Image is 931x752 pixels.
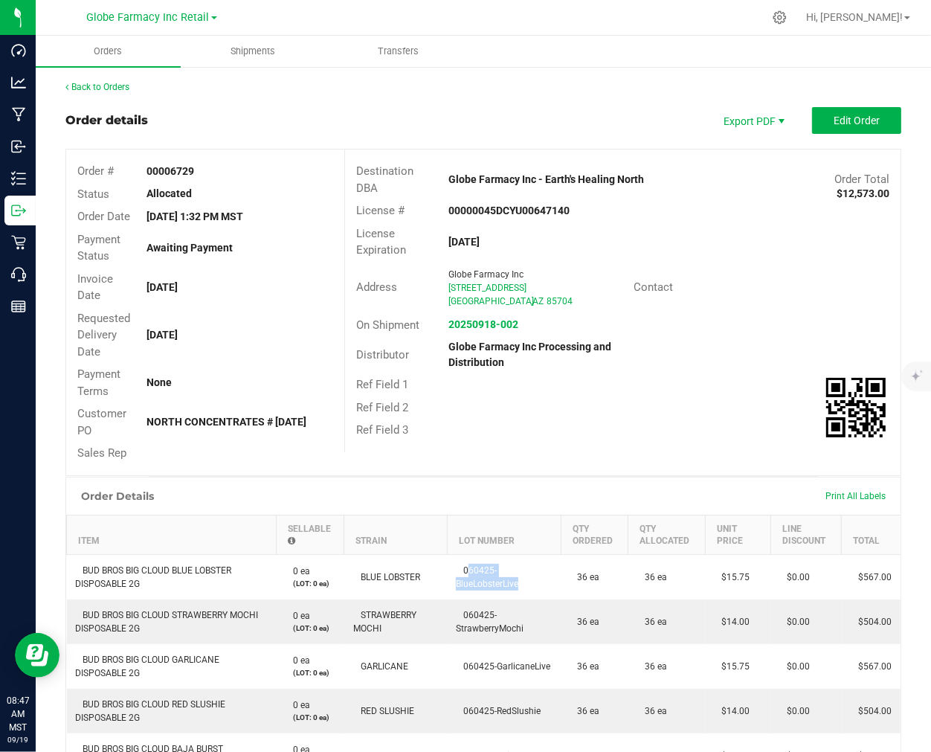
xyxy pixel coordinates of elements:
[356,280,397,294] span: Address
[11,299,26,314] inline-svg: Reports
[356,348,409,361] span: Distributor
[76,610,259,634] span: BUD BROS BIG CLOUD STRAWBERRY MOCHI DISPOSABLE 2G
[637,617,667,627] span: 36 ea
[637,661,667,672] span: 36 ea
[286,566,310,576] span: 0 ea
[147,281,178,293] strong: [DATE]
[806,11,903,23] span: Hi, [PERSON_NAME]!
[77,272,113,303] span: Invoice Date
[780,617,811,627] span: $0.00
[780,572,811,582] span: $0.00
[11,139,26,154] inline-svg: Inbound
[826,378,886,437] qrcode: 00006729
[77,233,120,263] span: Payment Status
[547,296,573,306] span: 85704
[531,296,532,306] span: ,
[76,565,232,589] span: BUD BROS BIG CLOUD BLUE LOBSTER DISPOSABLE 2G
[771,515,842,554] th: Line Discount
[356,423,408,437] span: Ref Field 3
[356,227,406,257] span: License Expiration
[449,205,570,216] strong: 00000045DCYU00647140
[147,187,193,199] strong: Allocated
[353,661,408,672] span: GARLICANE
[356,164,413,195] span: Destination DBA
[356,401,408,414] span: Ref Field 2
[714,572,750,582] span: $15.75
[708,107,797,134] li: Export PDF
[353,572,420,582] span: BLUE LOBSTER
[448,269,524,280] span: Globe Farmacy Inc
[76,655,220,678] span: BUD BROS BIG CLOUD GARLICANE DISPOSABLE 2G
[353,610,416,634] span: STRAWBERRY MOCHI
[147,242,233,254] strong: Awaiting Payment
[570,617,599,627] span: 36 ea
[11,171,26,186] inline-svg: Inventory
[842,515,901,554] th: Total
[77,407,126,437] span: Customer PO
[11,267,26,282] inline-svg: Call Center
[851,617,892,627] span: $504.00
[851,661,892,672] span: $567.00
[637,572,667,582] span: 36 ea
[449,173,645,185] strong: Globe Farmacy Inc - Earth's Healing North
[286,700,310,710] span: 0 ea
[11,43,26,58] inline-svg: Dashboard
[286,712,335,723] p: (LOT: 0 ea)
[770,10,789,25] div: Manage settings
[67,515,277,554] th: Item
[326,36,471,67] a: Transfers
[570,572,599,582] span: 36 ea
[826,378,886,437] img: Scan me!
[356,204,405,217] span: License #
[628,515,706,554] th: Qty Allocated
[449,341,612,368] strong: Globe Farmacy Inc Processing and Distribution
[851,572,892,582] span: $567.00
[714,661,750,672] span: $15.75
[147,165,195,177] strong: 00006729
[456,565,518,589] span: 060425-BlueLobsterLive
[449,318,519,330] strong: 20250918-002
[286,578,335,589] p: (LOT: 0 ea)
[344,515,447,554] th: Strain
[11,107,26,122] inline-svg: Manufacturing
[7,694,29,734] p: 08:47 AM MST
[74,45,142,58] span: Orders
[77,210,130,223] span: Order Date
[77,367,120,398] span: Payment Terms
[147,376,173,388] strong: None
[65,82,129,92] a: Back to Orders
[705,515,770,554] th: Unit Price
[210,45,295,58] span: Shipments
[570,706,599,716] span: 36 ea
[11,203,26,218] inline-svg: Outbound
[286,667,335,678] p: (LOT: 0 ea)
[447,515,561,554] th: Lot Number
[76,699,226,723] span: BUD BROS BIG CLOUD RED SLUSHIE DISPOSABLE 2G
[448,296,534,306] span: [GEOGRAPHIC_DATA]
[834,115,880,126] span: Edit Order
[77,446,126,460] span: Sales Rep
[837,187,889,199] strong: $12,573.00
[456,661,550,672] span: 060425-GarlicaneLive
[286,655,310,666] span: 0 ea
[851,706,892,716] span: $504.00
[356,378,408,391] span: Ref Field 1
[11,235,26,250] inline-svg: Retail
[353,706,414,716] span: RED SLUSHIE
[634,280,674,294] span: Contact
[277,515,344,554] th: Sellable
[637,706,667,716] span: 36 ea
[825,491,886,501] span: Print All Labels
[356,318,419,332] span: On Shipment
[15,633,59,678] iframe: Resource center
[570,661,599,672] span: 36 ea
[456,610,524,634] span: 060425-StrawberryMochi
[780,661,811,672] span: $0.00
[286,623,335,634] p: (LOT: 0 ea)
[77,312,130,359] span: Requested Delivery Date
[714,706,750,716] span: $14.00
[780,706,811,716] span: $0.00
[532,296,544,306] span: AZ
[147,416,307,428] strong: NORTH CONCENTRATES # [DATE]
